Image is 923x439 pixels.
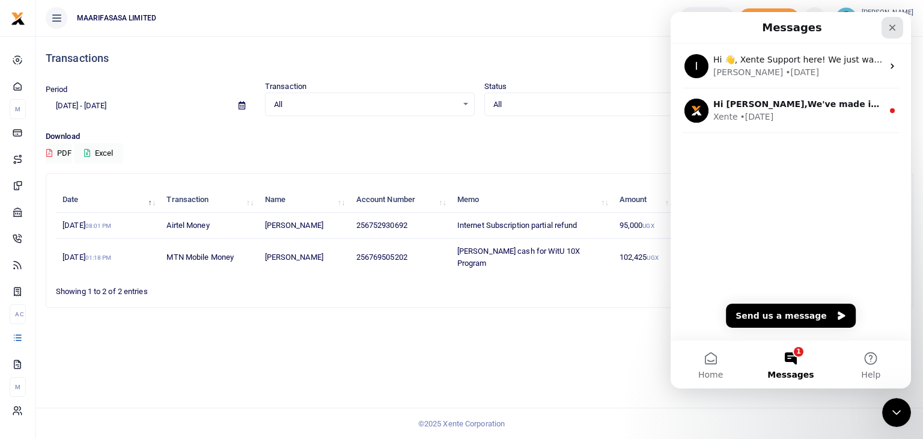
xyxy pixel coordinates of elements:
span: 256769505202 [356,253,407,262]
img: profile-user [835,7,857,29]
img: Profile image for Xente [14,87,38,111]
span: MTN Mobile Money [166,253,234,262]
th: Account Number: activate to sort column ascending [349,187,450,213]
small: 01:18 PM [85,254,112,261]
th: Memo: activate to sort column ascending [451,187,613,213]
div: • [DATE] [115,54,148,67]
span: Messages [97,358,143,367]
li: M [10,377,26,397]
label: Period [46,84,68,96]
iframe: To enrich screen reader interactions, please activate Accessibility in Grammarly extension settings [671,12,911,388]
span: 256752930692 [356,221,407,230]
button: Send us a message [55,292,185,316]
th: Date: activate to sort column descending [56,187,160,213]
p: Download [46,130,913,143]
span: Internet Subscription partial refund [457,221,577,230]
li: Toup your wallet [739,8,799,28]
span: [DATE] [62,221,111,230]
span: All [274,99,457,111]
span: [PERSON_NAME] [265,221,323,230]
th: Amount: activate to sort column ascending [613,187,677,213]
li: Wallet ballance [675,7,739,29]
span: Hi [PERSON_NAME],We've made it easier to get support! Use this chat to connect with our team in r... [43,87,785,97]
span: [PERSON_NAME] cash for WitU 10X Program [457,247,580,268]
label: Status [484,81,507,93]
a: UGX 9,493 [680,7,734,29]
span: Add money [739,8,799,28]
button: PDF [46,143,72,164]
th: Name: activate to sort column ascending [258,187,349,213]
small: [PERSON_NAME] [862,8,913,18]
span: MAARIFASASA LIMITED [72,13,161,23]
span: Home [28,358,52,367]
div: Showing 1 to 2 of 2 entries [56,279,404,298]
h4: Transactions [46,52,913,65]
div: • [DATE] [70,99,103,111]
span: [DATE] [62,253,111,262]
label: Transaction [265,81,306,93]
div: Xente [43,99,67,111]
li: M [10,99,26,119]
span: 102,425 [620,253,659,262]
small: UGX [647,254,658,261]
a: profile-user [PERSON_NAME] Operations [835,7,913,29]
input: select period [46,96,229,116]
th: Transaction: activate to sort column ascending [160,187,258,213]
span: Help [190,358,210,367]
small: 08:01 PM [85,223,112,229]
span: 95,000 [620,221,654,230]
a: logo-small logo-large logo-large [11,13,25,22]
li: Ac [10,304,26,324]
button: Messages [80,328,160,376]
button: Help [160,328,240,376]
span: Airtel Money [166,221,209,230]
div: [PERSON_NAME] [43,54,112,67]
small: UGX [642,223,654,229]
span: All [493,99,677,111]
span: [PERSON_NAME] [265,253,323,262]
iframe: To enrich screen reader interactions, please activate Accessibility in Grammarly extension settings [882,398,911,427]
button: Excel [74,143,123,164]
img: logo-small [11,11,25,26]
